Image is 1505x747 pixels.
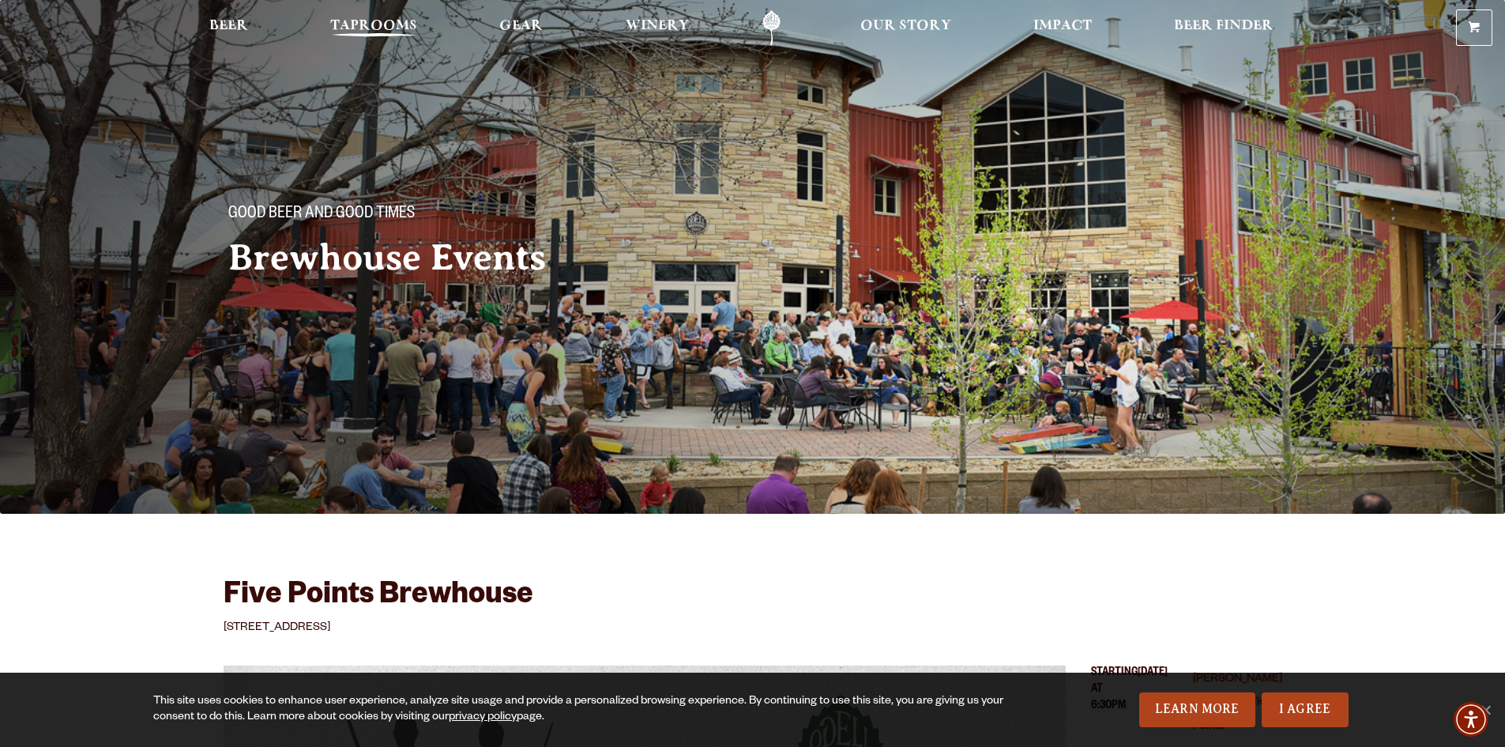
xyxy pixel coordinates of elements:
span: Our Story [860,20,951,32]
a: Gear [489,10,553,46]
span: Impact [1033,20,1092,32]
div: Accessibility Menu [1454,702,1488,737]
span: Winery [626,20,689,32]
h2: Brewhouse Events [228,238,721,277]
span: Good Beer and Good Times [228,205,415,225]
a: I Agree [1262,692,1349,727]
span: Beer [209,20,248,32]
a: Odell Home [742,10,801,46]
a: Learn More [1139,692,1255,727]
a: Taprooms [320,10,427,46]
h3: Five Points Brewhouse [224,577,533,619]
a: Beer [199,10,258,46]
a: Beer Finder [1164,10,1284,46]
a: Winery [615,10,699,46]
a: Impact [1023,10,1102,46]
a: privacy policy [449,711,517,724]
div: This site uses cookies to enhance user experience, analyze site usage and provide a personalized ... [153,694,1009,726]
p: [STREET_ADDRESS] [224,619,1282,638]
span: Beer Finder [1174,20,1274,32]
span: Gear [499,20,543,32]
span: Taprooms [330,20,417,32]
a: Our Story [850,10,961,46]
